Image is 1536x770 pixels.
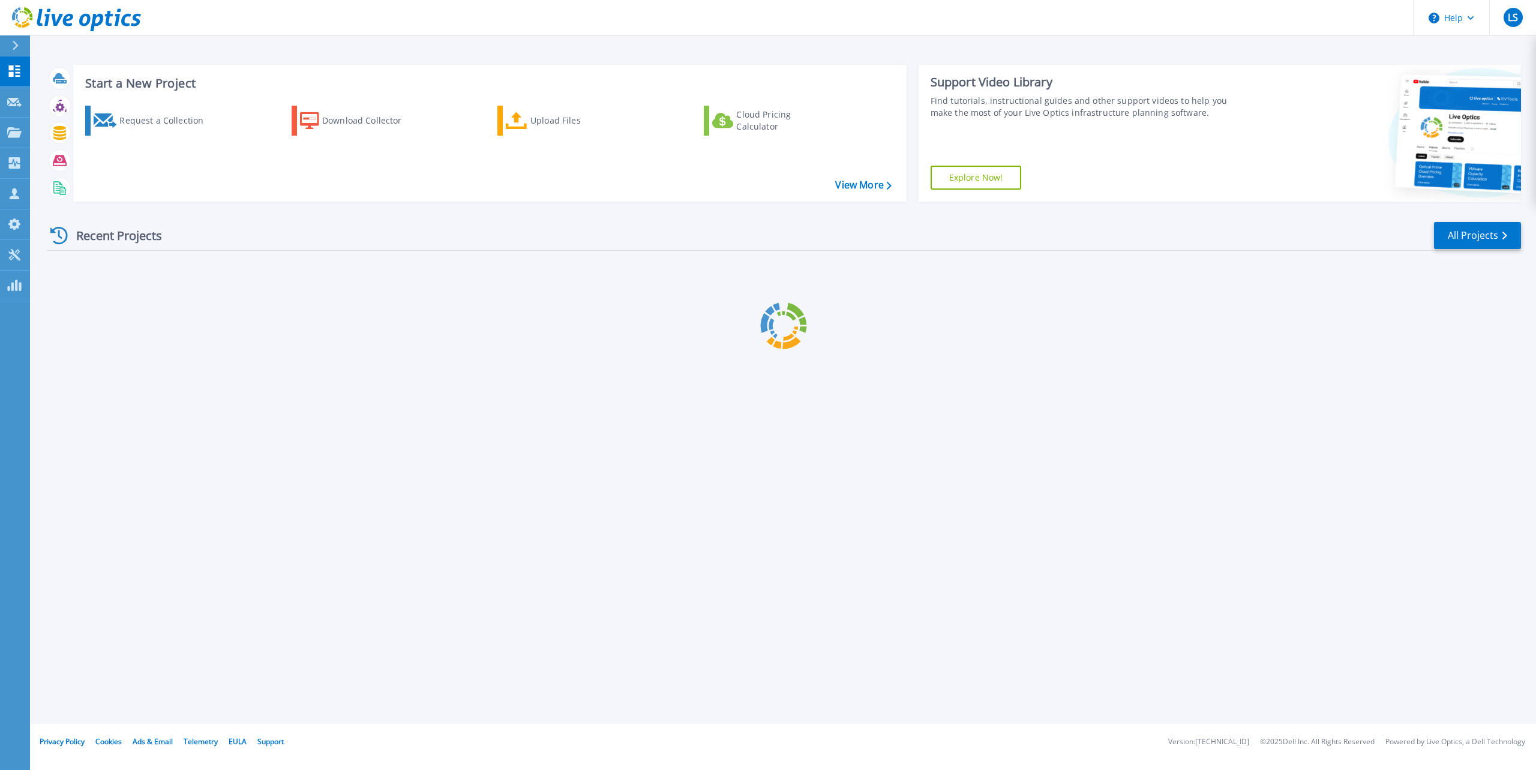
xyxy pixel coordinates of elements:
a: Cookies [95,736,122,747]
li: Powered by Live Optics, a Dell Technology [1385,738,1525,746]
li: © 2025 Dell Inc. All Rights Reserved [1260,738,1375,746]
a: Upload Files [497,106,631,136]
h3: Start a New Project [85,77,891,90]
a: View More [835,179,891,191]
div: Download Collector [322,109,418,133]
a: Request a Collection [85,106,219,136]
a: Download Collector [292,106,425,136]
a: Telemetry [184,736,218,747]
div: Support Video Library [931,74,1242,90]
a: EULA [229,736,247,747]
a: Explore Now! [931,166,1022,190]
a: All Projects [1434,222,1521,249]
a: Ads & Email [133,736,173,747]
div: Recent Projects [46,221,178,250]
a: Privacy Policy [40,736,85,747]
div: Upload Files [530,109,626,133]
span: LS [1508,13,1518,22]
a: Support [257,736,284,747]
li: Version: [TECHNICAL_ID] [1168,738,1249,746]
div: Cloud Pricing Calculator [736,109,832,133]
a: Cloud Pricing Calculator [704,106,838,136]
div: Find tutorials, instructional guides and other support videos to help you make the most of your L... [931,95,1242,119]
div: Request a Collection [119,109,215,133]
